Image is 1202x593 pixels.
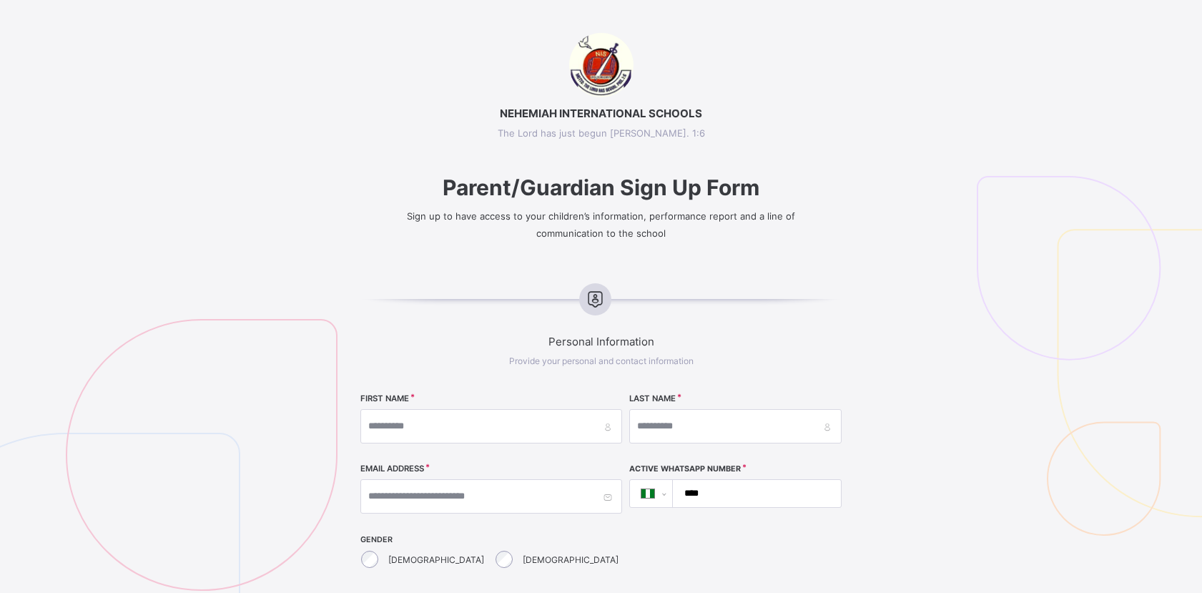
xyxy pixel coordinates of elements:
label: FIRST NAME [360,393,409,403]
span: GENDER [360,535,622,544]
label: [DEMOGRAPHIC_DATA] [523,554,619,565]
label: EMAIL ADDRESS [360,464,424,474]
span: Personal Information [300,335,902,348]
label: LAST NAME [629,393,676,403]
span: Parent/Guardian Sign Up Form [300,175,902,200]
span: Sign up to have access to your children’s information, performance report and a line of communica... [407,210,795,239]
label: [DEMOGRAPHIC_DATA] [388,554,484,565]
span: Provide your personal and contact information [509,356,694,366]
span: The Lord has just begun [PERSON_NAME]. 1:6 [300,127,902,139]
span: NEHEMIAH INTERNATIONAL SCHOOLS [300,107,902,120]
label: Active WhatsApp Number [629,464,741,474]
